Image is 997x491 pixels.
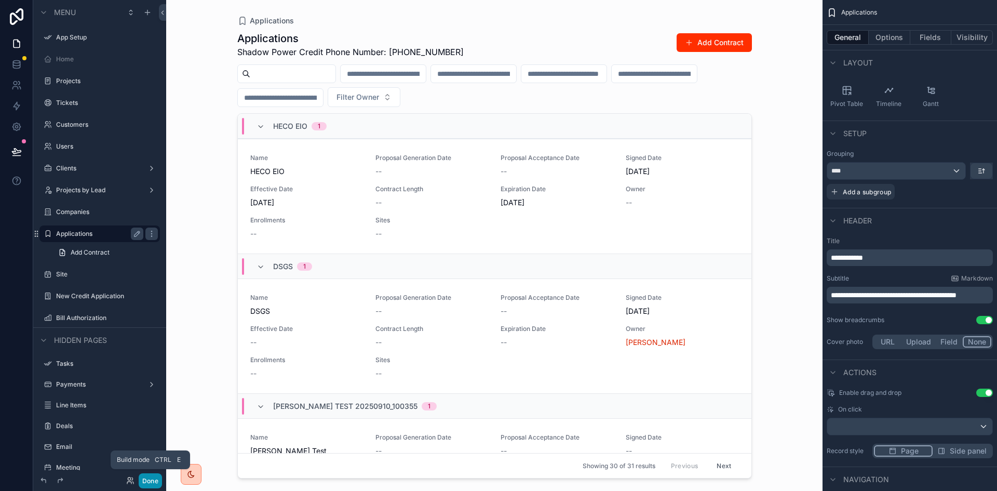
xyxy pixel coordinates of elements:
span: Effective Date [250,185,363,193]
button: Done [139,473,162,488]
span: Shadow Power Credit Phone Number: [PHONE_NUMBER] [237,46,464,58]
button: Visibility [951,30,993,45]
span: HECO EIO [273,121,307,131]
label: Tasks [56,360,158,368]
span: -- [626,446,632,456]
span: Header [843,216,872,226]
div: 1 [303,262,306,271]
label: Bill Authorization [56,314,158,322]
label: Title [827,237,993,245]
span: Filter Owner [336,92,379,102]
span: Add Contract [71,248,110,257]
span: Showing 30 of 31 results [583,462,655,470]
span: Markdown [961,274,993,283]
h1: Applications [237,31,464,46]
span: -- [250,229,257,239]
label: Companies [56,208,158,216]
span: -- [375,306,382,316]
label: Email [56,443,158,451]
label: App Setup [56,33,158,42]
span: Hidden pages [54,335,107,346]
span: Side panel [950,446,987,456]
a: Payments [56,380,143,389]
span: Navigation [843,474,889,485]
span: Proposal Generation Date [375,433,488,442]
label: Users [56,142,158,151]
button: None [963,336,991,348]
a: Markdown [951,274,993,283]
a: Applications [56,230,139,238]
button: Add Contract [677,33,752,52]
span: HECO EIO [250,166,363,177]
span: [PERSON_NAME] Test 20250910_100355 [250,446,363,467]
label: Home [56,55,158,63]
button: URL [874,336,901,348]
button: Pivot Table [827,81,867,112]
button: Fields [910,30,952,45]
span: Actions [843,367,877,378]
span: -- [375,229,382,239]
span: Proposal Acceptance Date [501,294,613,302]
div: 1 [318,122,320,130]
label: Site [56,270,158,278]
button: Gantt [911,81,951,112]
label: Line Items [56,401,158,409]
span: Enable drag and drop [839,389,901,397]
span: -- [375,166,382,177]
span: Build mode [117,456,150,464]
span: [DATE] [501,197,613,208]
span: Proposal Acceptance Date [501,433,613,442]
label: Tickets [56,99,158,107]
span: Add a subgroup [843,188,891,196]
span: [PERSON_NAME] [626,337,685,348]
label: Projects [56,77,158,85]
span: Contract Length [375,185,488,193]
button: Field [936,336,963,348]
span: Expiration Date [501,185,613,193]
span: Enrollments [250,216,363,224]
label: Clients [56,164,143,172]
span: Sites [375,216,488,224]
div: scrollable content [827,249,993,266]
label: Subtitle [827,274,849,283]
label: Meeting [56,463,158,472]
a: NameHECO EIOProposal Generation Date--Proposal Acceptance Date--Signed Date[DATE]Effective Date[D... [238,139,751,254]
span: -- [250,368,257,379]
span: Owner [626,325,738,333]
label: Deals [56,422,158,430]
label: Customers [56,121,158,129]
span: Ctrl [154,455,172,465]
label: Record style [827,447,868,455]
span: Applications [841,8,877,17]
button: Upload [901,336,936,348]
button: Next [709,458,738,474]
label: Cover photo [827,338,868,346]
span: [DATE] [626,306,738,316]
span: [PERSON_NAME] Test 20250910_100355 [273,401,417,412]
a: Applications [237,16,294,26]
span: -- [626,197,632,208]
label: Grouping [827,150,854,158]
span: Proposal Generation Date [375,154,488,162]
span: Expiration Date [501,325,613,333]
span: Signed Date [626,294,738,302]
span: -- [250,337,257,348]
label: Projects by Lead [56,186,143,194]
span: -- [375,368,382,379]
label: New Credit Application [56,292,158,300]
span: Contract Length [375,325,488,333]
span: -- [501,337,507,348]
span: DSGS [250,306,363,316]
span: Setup [843,128,867,139]
span: Proposal Acceptance Date [501,154,613,162]
span: -- [501,306,507,316]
